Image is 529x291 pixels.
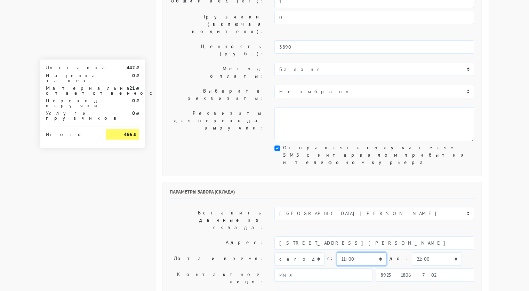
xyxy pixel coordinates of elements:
label: Отправлять получателям SMS с интервалом прибытия и телефоном курьера [283,144,474,166]
strong: 0 [132,72,135,79]
label: Грузчики (включая водителя): [165,11,270,38]
input: Имя [274,268,373,282]
strong: 0 [132,97,135,104]
div: Материальная ответственность [41,86,101,95]
label: Ценность (руб.): [165,40,270,60]
label: Метод оплаты: [165,63,270,82]
label: Выберите реквизиты: [165,85,270,104]
strong: 21 [129,85,135,91]
strong: 442 [126,64,135,71]
label: c: [327,252,334,265]
div: Наценка за вес [41,73,101,83]
label: Вставить данные из склада: [165,207,270,234]
div: Доставка [41,65,101,70]
div: Итого [46,129,96,137]
label: Контактное лицо: [165,268,270,288]
input: Телефон [376,268,474,282]
div: Перевод выручки [41,98,101,108]
strong: 0 [132,110,135,116]
label: Адрес: [165,236,270,250]
h6: Параметры забора (склада) [170,189,474,198]
label: Реквизиты для перевода выручки: [165,107,270,141]
label: Дата и время: [165,252,270,266]
div: Услуги грузчиков [41,111,101,120]
strong: 466 [123,131,132,137]
label: до: [389,252,409,265]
